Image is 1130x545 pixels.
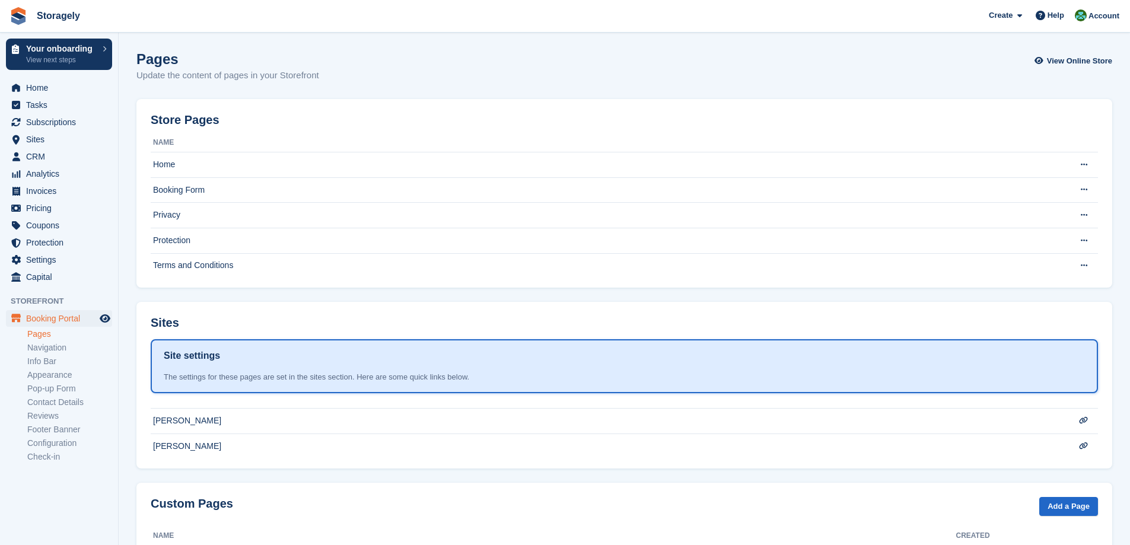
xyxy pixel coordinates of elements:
[32,6,85,26] a: Storagely
[6,131,112,148] a: menu
[27,438,112,449] a: Configuration
[164,371,1085,383] div: The settings for these pages are set in the sites section. Here are some quick links below.
[27,410,112,422] a: Reviews
[11,295,118,307] span: Storefront
[26,55,97,65] p: View next steps
[989,9,1013,21] span: Create
[26,251,97,268] span: Settings
[26,183,97,199] span: Invoices
[1075,9,1087,21] img: Notifications
[6,217,112,234] a: menu
[164,349,220,363] h1: Site settings
[136,69,319,82] p: Update the content of pages in your Storefront
[27,329,112,340] a: Pages
[26,310,97,327] span: Booking Portal
[151,434,1051,458] td: [PERSON_NAME]
[26,79,97,96] span: Home
[151,253,1051,278] td: Terms and Conditions
[151,133,1051,152] th: Name
[6,251,112,268] a: menu
[6,114,112,130] a: menu
[1088,10,1119,22] span: Account
[1037,51,1112,71] a: View Online Store
[26,131,97,148] span: Sites
[6,79,112,96] a: menu
[151,497,233,511] h2: Custom Pages
[27,397,112,408] a: Contact Details
[27,383,112,394] a: Pop-up Form
[151,113,219,127] h2: Store Pages
[151,203,1051,228] td: Privacy
[6,39,112,70] a: Your onboarding View next steps
[26,234,97,251] span: Protection
[6,165,112,182] a: menu
[26,269,97,285] span: Capital
[6,200,112,216] a: menu
[26,217,97,234] span: Coupons
[136,51,319,67] h1: Pages
[151,177,1051,203] td: Booking Form
[27,356,112,367] a: Info Bar
[6,148,112,165] a: menu
[1047,55,1112,67] span: View Online Store
[27,451,112,463] a: Check-in
[151,316,179,330] h2: Sites
[6,269,112,285] a: menu
[6,234,112,251] a: menu
[1048,9,1064,21] span: Help
[27,369,112,381] a: Appearance
[6,310,112,327] a: menu
[1039,497,1098,517] a: Add a Page
[26,44,97,53] p: Your onboarding
[6,97,112,113] a: menu
[26,148,97,165] span: CRM
[151,152,1051,178] td: Home
[151,409,1051,434] td: [PERSON_NAME]
[6,183,112,199] a: menu
[98,311,112,326] a: Preview store
[26,97,97,113] span: Tasks
[26,114,97,130] span: Subscriptions
[9,7,27,25] img: stora-icon-8386f47178a22dfd0bd8f6a31ec36ba5ce8667c1dd55bd0f319d3a0aa187defe.svg
[26,165,97,182] span: Analytics
[27,342,112,353] a: Navigation
[27,424,112,435] a: Footer Banner
[151,228,1051,253] td: Protection
[26,200,97,216] span: Pricing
